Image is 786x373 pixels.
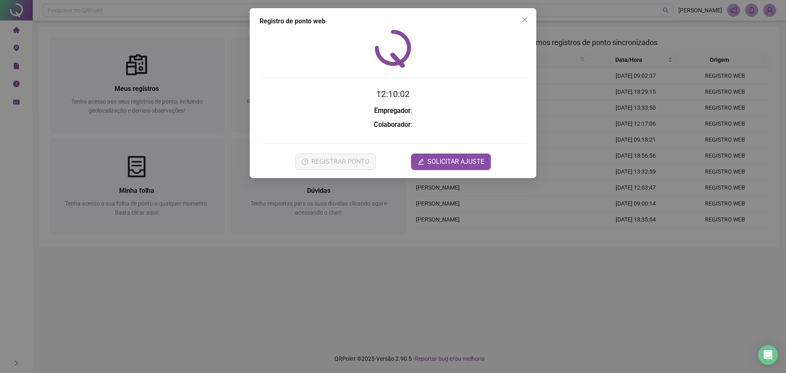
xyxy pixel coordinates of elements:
strong: Colaborador [374,121,411,129]
span: close [522,16,528,23]
button: editSOLICITAR AJUSTE [411,154,491,170]
button: Close [518,13,531,26]
img: QRPoint [375,29,411,68]
div: Open Intercom Messenger [758,345,778,365]
div: Registro de ponto web [260,16,526,26]
time: 12:10:02 [376,89,410,99]
strong: Empregador [374,107,411,115]
button: REGISTRAR PONTO [295,154,376,170]
h3: : [260,120,526,130]
span: edit [418,158,424,165]
h3: : [260,106,526,116]
span: SOLICITAR AJUSTE [427,157,484,167]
